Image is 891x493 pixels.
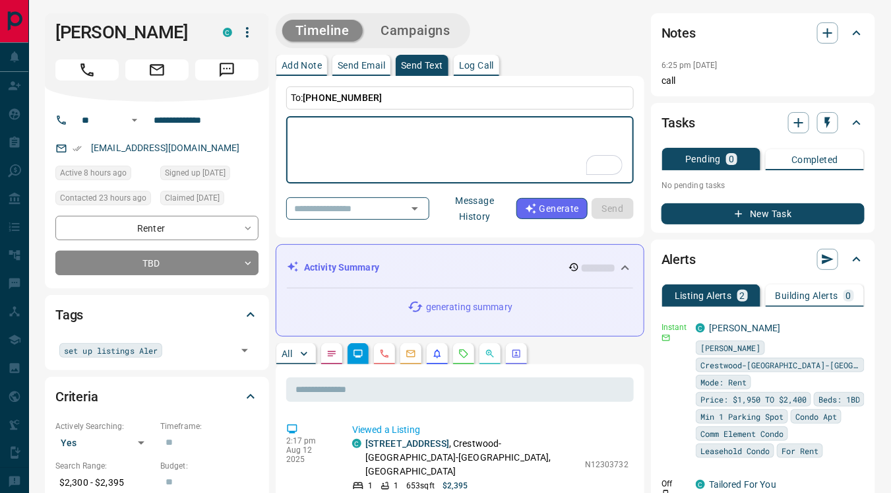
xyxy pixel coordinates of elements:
[368,480,373,492] p: 1
[55,432,154,453] div: Yes
[303,92,382,103] span: [PHONE_NUMBER]
[286,86,634,110] p: To:
[55,304,83,325] h2: Tags
[401,61,443,70] p: Send Text
[795,410,837,423] span: Condo Apt
[365,437,578,478] p: , Crestwood-[GEOGRAPHIC_DATA]-[GEOGRAPHIC_DATA], [GEOGRAPHIC_DATA]
[55,191,154,209] div: Mon Aug 11 2025
[661,478,688,490] p: Off
[661,74,865,88] p: call
[426,300,512,314] p: generating summary
[91,143,240,153] a: [EMAIL_ADDRESS][DOMAIN_NAME]
[661,321,688,333] p: Instant
[160,191,259,209] div: Mon Aug 11 2025
[282,349,292,358] p: All
[365,438,449,449] a: [STREET_ADDRESS]
[740,291,745,300] p: 2
[458,348,469,359] svg: Requests
[709,479,776,490] a: Tailored For You
[304,261,379,275] p: Activity Summary
[700,358,860,372] span: Crestwood-[GEOGRAPHIC_DATA]-[GEOGRAPHIC_DATA]
[165,191,220,205] span: Claimed [DATE]
[125,59,189,81] span: Email
[432,348,443,359] svg: Listing Alerts
[55,460,154,472] p: Search Range:
[661,176,865,195] p: No pending tasks
[406,199,424,218] button: Open
[160,460,259,472] p: Budget:
[55,59,119,81] span: Call
[55,381,259,412] div: Criteria
[338,61,385,70] p: Send Email
[661,244,865,275] div: Alerts
[326,348,337,359] svg: Notes
[160,420,259,432] p: Timeframe:
[235,341,254,360] button: Open
[700,444,770,457] span: Leasehold Condo
[661,107,865,139] div: Tasks
[516,198,588,219] button: Generate
[675,291,732,300] p: Listing Alerts
[352,423,629,437] p: Viewed a Listing
[73,144,82,153] svg: Email Verified
[352,439,361,448] div: condos.ca
[729,154,734,164] p: 0
[295,122,625,178] textarea: To enrich screen reader interactions, please activate Accessibility in Grammarly extension settings
[661,61,718,70] p: 6:25 pm [DATE]
[55,216,259,240] div: Renter
[661,112,695,133] h2: Tasks
[485,348,495,359] svg: Opportunities
[661,17,865,49] div: Notes
[127,112,142,128] button: Open
[282,61,322,70] p: Add Note
[700,393,807,406] span: Price: $1,950 TO $2,400
[379,348,390,359] svg: Calls
[287,255,633,280] div: Activity Summary
[55,386,98,407] h2: Criteria
[55,166,154,184] div: Tue Aug 12 2025
[661,249,696,270] h2: Alerts
[696,323,705,333] div: condos.ca
[286,445,332,464] p: Aug 12 2025
[700,410,783,423] span: Min 1 Parking Spot
[661,203,865,224] button: New Task
[661,22,696,44] h2: Notes
[286,436,332,445] p: 2:17 pm
[195,59,259,81] span: Message
[223,28,232,37] div: condos.ca
[700,341,760,354] span: [PERSON_NAME]
[818,393,860,406] span: Beds: 1BD
[443,480,468,492] p: $2,395
[353,348,363,359] svg: Lead Browsing Activity
[55,299,259,331] div: Tags
[433,190,516,227] button: Message History
[776,291,838,300] p: Building Alerts
[696,480,705,489] div: condos.ca
[165,166,226,180] span: Signed up [DATE]
[368,20,464,42] button: Campaigns
[782,444,818,457] span: For Rent
[661,333,671,343] svg: Email
[60,166,127,180] span: Active 8 hours ago
[459,61,494,70] p: Log Call
[511,348,522,359] svg: Agent Actions
[64,344,158,357] span: set up listings Aler
[709,323,781,333] a: [PERSON_NAME]
[406,480,435,492] p: 653 sqft
[394,480,398,492] p: 1
[406,348,416,359] svg: Emails
[791,155,838,164] p: Completed
[700,376,747,389] span: Mode: Rent
[55,251,259,275] div: TBD
[700,427,783,440] span: Comm Element Condo
[685,154,721,164] p: Pending
[55,22,203,43] h1: [PERSON_NAME]
[60,191,146,205] span: Contacted 23 hours ago
[846,291,851,300] p: 0
[55,420,154,432] p: Actively Searching:
[282,20,363,42] button: Timeline
[160,166,259,184] div: Mon Aug 11 2025
[585,459,629,471] p: N12303732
